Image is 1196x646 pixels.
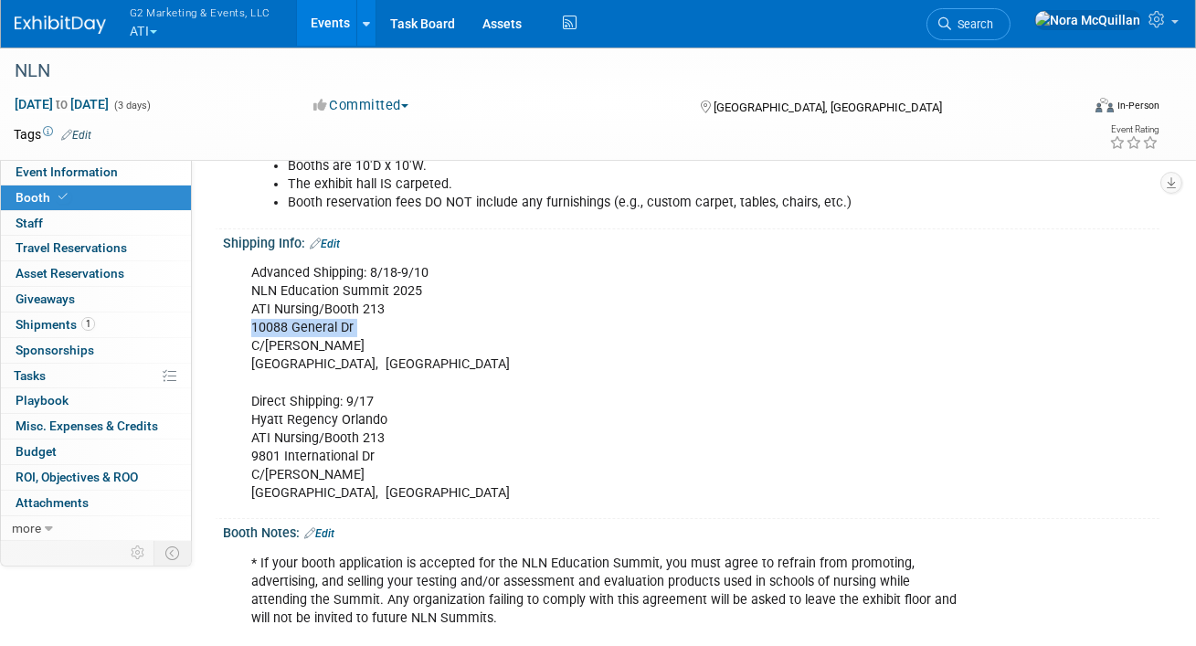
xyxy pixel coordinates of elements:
[223,519,1159,543] div: Booth Notes:
[81,317,95,331] span: 1
[16,444,57,459] span: Budget
[61,129,91,142] a: Edit
[1117,99,1159,112] div: In-Person
[12,521,41,535] span: more
[951,17,993,31] span: Search
[16,393,69,408] span: Playbook
[8,55,1062,88] div: NLN
[16,164,118,179] span: Event Information
[16,343,94,357] span: Sponsorships
[58,192,68,202] i: Booth reservation complete
[1095,98,1114,112] img: Format-Inperson.png
[122,541,154,565] td: Personalize Event Tab Strip
[16,216,43,230] span: Staff
[1,491,191,515] a: Attachments
[1,287,191,312] a: Giveaways
[1,388,191,413] a: Playbook
[16,266,124,281] span: Asset Reservations
[1,261,191,286] a: Asset Reservations
[1,516,191,541] a: more
[1,312,191,337] a: Shipments1
[1,211,191,236] a: Staff
[223,229,1159,253] div: Shipping Info:
[1109,125,1159,134] div: Event Rating
[991,95,1159,122] div: Event Format
[154,541,192,565] td: Toggle Event Tabs
[14,125,91,143] td: Tags
[16,418,158,433] span: Misc. Expenses & Credits
[1,414,191,439] a: Misc. Expenses & Credits
[1,465,191,490] a: ROI, Objectives & ROO
[16,317,95,332] span: Shipments
[714,101,942,114] span: [GEOGRAPHIC_DATA], [GEOGRAPHIC_DATA]
[1034,10,1141,30] img: Nora McQuillan
[288,194,965,212] li: Booth reservation fees DO NOT include any furnishings (e.g., custom carpet, tables, chairs, etc.)
[130,3,270,22] span: G2 Marketing & Events, LLC
[1,160,191,185] a: Event Information
[1,236,191,260] a: Travel Reservations
[16,240,127,255] span: Travel Reservations
[1,364,191,388] a: Tasks
[926,8,1011,40] a: Search
[304,527,334,540] a: Edit
[307,96,416,115] button: Committed
[310,238,340,250] a: Edit
[14,96,110,112] span: [DATE] [DATE]
[16,291,75,306] span: Giveaways
[112,100,151,111] span: (3 days)
[288,175,965,194] li: The exhibit hall IS carpeted.
[16,190,71,205] span: Booth
[53,97,70,111] span: to
[14,368,46,383] span: Tasks
[238,255,976,512] div: Advanced Shipping: 8/18-9/10 NLN Education Summit 2025 ATI Nursing/Booth 213 10088 General Dr C/[...
[288,157,965,175] li: Booths are 10'D x 10'W.
[16,470,138,484] span: ROI, Objectives & ROO
[1,338,191,363] a: Sponsorships
[1,439,191,464] a: Budget
[1,185,191,210] a: Booth
[16,495,89,510] span: Attachments
[15,16,106,34] img: ExhibitDay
